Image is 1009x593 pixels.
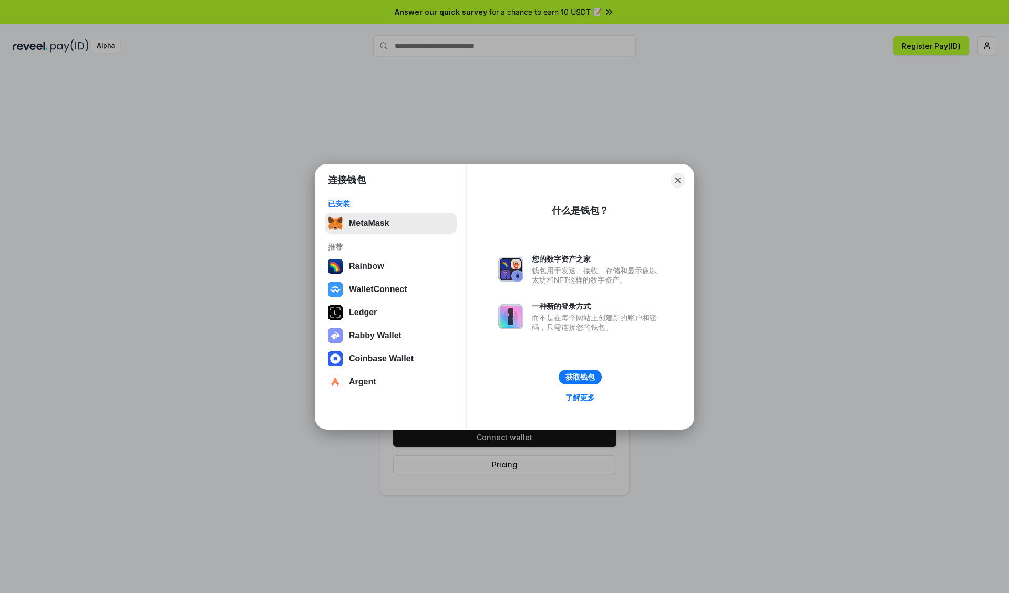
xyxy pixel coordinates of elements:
[325,256,457,277] button: Rainbow
[328,259,343,274] img: svg+xml,%3Csvg%20width%3D%22120%22%20height%3D%22120%22%20viewBox%3D%220%200%20120%20120%22%20fil...
[328,374,343,389] img: svg+xml,%3Csvg%20width%3D%2228%22%20height%3D%2228%22%20viewBox%3D%220%200%2028%2028%22%20fill%3D...
[498,304,523,329] img: svg+xml,%3Csvg%20xmlns%3D%22http%3A%2F%2Fwww.w3.org%2F2000%2Fsvg%22%20fill%3D%22none%22%20viewBox...
[325,302,457,323] button: Ledger
[349,285,407,294] div: WalletConnect
[349,308,377,317] div: Ledger
[565,372,595,382] div: 获取钱包
[552,204,609,217] div: 什么是钱包？
[328,305,343,320] img: svg+xml,%3Csvg%20xmlns%3D%22http%3A%2F%2Fwww.w3.org%2F2000%2Fsvg%22%20width%3D%2228%22%20height%3...
[325,371,457,392] button: Argent
[325,325,457,346] button: Rabby Wallet
[559,391,601,404] a: 了解更多
[328,174,366,186] h1: 连接钱包
[328,242,454,252] div: 推荐
[498,257,523,282] img: svg+xml,%3Csvg%20xmlns%3D%22http%3A%2F%2Fwww.w3.org%2F2000%2Fsvg%22%20fill%3D%22none%22%20viewBox...
[325,213,457,234] button: MetaMask
[532,313,662,332] div: 而不是在每个网站上创建新的账户和密码，只需连接您的钱包。
[328,282,343,297] img: svg+xml,%3Csvg%20width%3D%2228%22%20height%3D%2228%22%20viewBox%3D%220%200%2028%2028%22%20fill%3D...
[532,254,662,264] div: 您的数字资产之家
[349,262,384,271] div: Rainbow
[328,216,343,231] img: svg+xml,%3Csvg%20fill%3D%22none%22%20height%3D%2233%22%20viewBox%3D%220%200%2035%2033%22%20width%...
[559,370,602,384] button: 获取钱包
[325,348,457,369] button: Coinbase Wallet
[328,199,454,209] div: 已安装
[328,351,343,366] img: svg+xml,%3Csvg%20width%3D%2228%22%20height%3D%2228%22%20viewBox%3D%220%200%2028%2028%22%20fill%3D...
[349,331,401,340] div: Rabby Wallet
[325,279,457,300] button: WalletConnect
[349,354,414,363] div: Coinbase Wallet
[328,328,343,343] img: svg+xml,%3Csvg%20xmlns%3D%22http%3A%2F%2Fwww.w3.org%2F2000%2Fsvg%22%20fill%3D%22none%22%20viewBox...
[565,393,595,402] div: 了解更多
[349,219,389,228] div: MetaMask
[671,173,685,188] button: Close
[532,301,662,311] div: 一种新的登录方式
[349,377,376,387] div: Argent
[532,266,662,285] div: 钱包用于发送、接收、存储和显示像以太坊和NFT这样的数字资产。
